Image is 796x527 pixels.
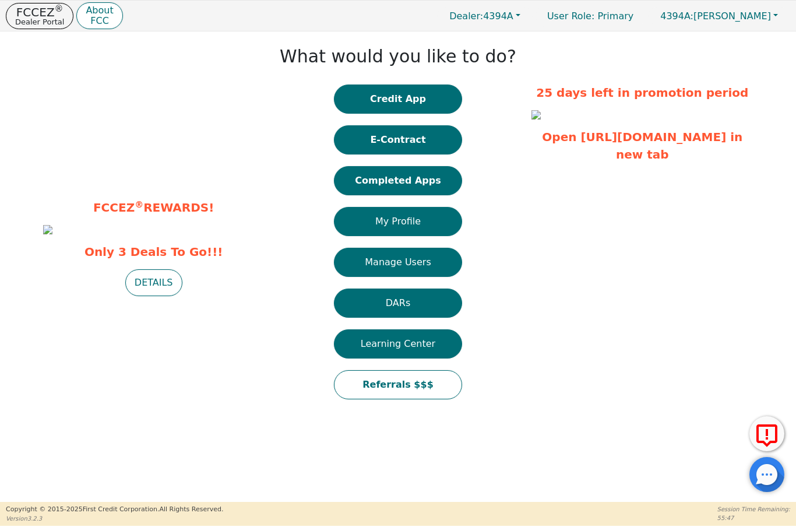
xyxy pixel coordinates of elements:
sup: ® [55,3,64,14]
button: DARs [334,289,462,318]
button: E-Contract [334,125,462,154]
button: Dealer:4394A [437,7,533,25]
img: 2c3c3b7a-30c8-4d51-aaae-ae2842e5bba9 [531,110,541,120]
button: 4394A:[PERSON_NAME] [648,7,790,25]
span: User Role : [547,10,594,22]
img: 66c866fd-cb97-4ec1-8a4c-15813103386a [43,225,52,234]
p: Dealer Portal [15,18,64,26]
span: 4394A: [660,10,693,22]
sup: ® [135,199,143,210]
p: FCC [86,16,113,26]
button: AboutFCC [76,2,122,30]
a: User Role: Primary [536,5,645,27]
span: Dealer: [449,10,483,22]
button: Report Error to FCC [749,416,784,451]
p: FCCEZ REWARDS! [43,199,265,216]
p: About [86,6,113,15]
span: [PERSON_NAME] [660,10,771,22]
p: Session Time Remaining: [717,505,790,514]
a: Open [URL][DOMAIN_NAME] in new tab [542,130,742,161]
button: FCCEZ®Dealer Portal [6,3,73,29]
button: DETAILS [125,269,182,296]
p: Copyright © 2015- 2025 First Credit Corporation. [6,505,223,515]
p: FCCEZ [15,6,64,18]
button: Completed Apps [334,166,462,195]
span: All Rights Reserved. [159,505,223,513]
span: Only 3 Deals To Go!!! [43,243,265,261]
p: Primary [536,5,645,27]
button: My Profile [334,207,462,236]
button: Referrals $$$ [334,370,462,399]
button: Manage Users [334,248,462,277]
p: 55:47 [717,514,790,522]
h1: What would you like to do? [280,46,516,67]
p: Version 3.2.3 [6,514,223,523]
button: Credit App [334,85,462,114]
p: 25 days left in promotion period [531,84,753,101]
button: Learning Center [334,329,462,359]
span: 4394A [449,10,513,22]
